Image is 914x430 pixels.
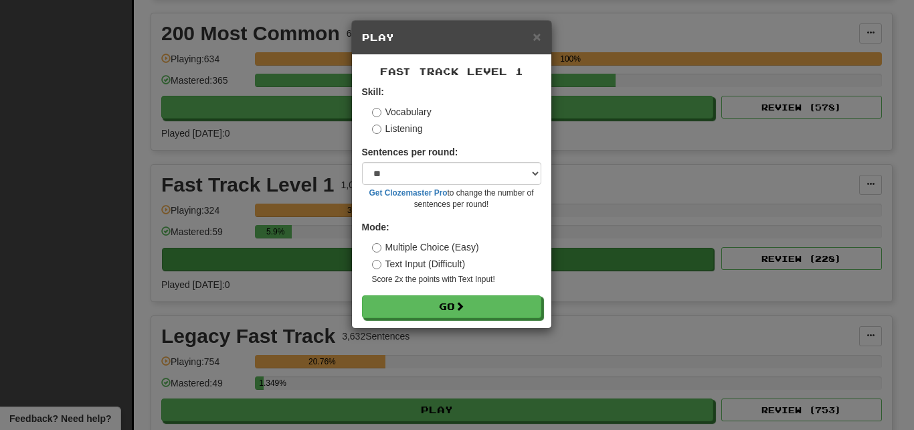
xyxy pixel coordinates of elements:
label: Text Input (Difficult) [372,257,466,271]
button: Close [533,29,541,44]
a: Get Clozemaster Pro [369,188,448,198]
button: Go [362,295,541,318]
small: Score 2x the points with Text Input ! [372,274,541,285]
input: Text Input (Difficult) [372,260,381,269]
strong: Mode: [362,222,389,232]
span: × [533,29,541,44]
input: Listening [372,125,381,134]
label: Multiple Choice (Easy) [372,240,479,254]
input: Multiple Choice (Easy) [372,243,381,253]
small: to change the number of sentences per round! [362,188,541,210]
input: Vocabulary [372,108,381,117]
label: Vocabulary [372,105,432,119]
h5: Play [362,31,541,44]
strong: Skill: [362,86,384,97]
label: Listening [372,122,423,135]
span: Fast Track Level 1 [380,66,523,77]
label: Sentences per round: [362,145,458,159]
